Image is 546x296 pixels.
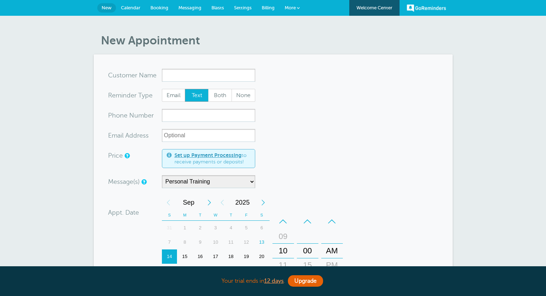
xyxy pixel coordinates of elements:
span: tomer N [120,72,144,78]
div: Friday, September 12 [239,235,254,249]
div: Tuesday, September 23 [192,264,208,278]
div: 12 [239,235,254,249]
th: T [192,210,208,221]
a: New [97,3,116,13]
div: Thursday, September 18 [223,249,239,264]
div: Hours [272,214,294,287]
div: 16 [192,249,208,264]
div: Today, Saturday, September 13 [254,235,270,249]
div: Wednesday, September 24 [208,264,223,278]
div: 24 [208,264,223,278]
span: Settings [234,5,252,10]
div: 09 [275,229,292,244]
span: None [232,89,255,101]
div: Saturday, September 27 [254,264,270,278]
a: Simple templates and custom messages will use the reminder schedule set under Settings > Reminder... [141,180,146,184]
div: Sunday, September 21 [162,264,177,278]
span: Both [209,89,232,101]
th: S [162,210,177,221]
div: Monday, September 22 [177,264,192,278]
th: S [254,210,270,221]
div: Saturday, September 20 [254,249,270,264]
span: ne Nu [120,112,138,119]
div: Sunday, September 7 [162,235,177,249]
h1: New Appointment [101,34,453,47]
div: Next Month [203,195,216,210]
div: Sunday, August 31 [162,221,177,235]
div: Sunday, September 14 [162,249,177,264]
div: Next Year [257,195,270,210]
div: 9 [192,235,208,249]
div: 10 [208,235,223,249]
label: Both [208,89,232,102]
div: Monday, September 15 [177,249,192,264]
label: None [232,89,255,102]
div: Tuesday, September 16 [192,249,208,264]
span: to receive payments or deposits! [174,152,251,165]
div: 31 [162,221,177,235]
div: 6 [254,221,270,235]
div: 00 [299,244,316,258]
div: 11 [223,235,239,249]
a: Set up Payment Processing [174,152,242,158]
div: 17 [208,249,223,264]
div: Saturday, September 6 [254,221,270,235]
div: Previous Year [216,195,229,210]
div: 11 [275,258,292,272]
div: Thursday, September 4 [223,221,239,235]
span: Blasts [211,5,224,10]
div: Wednesday, September 3 [208,221,223,235]
div: Thursday, September 25 [223,264,239,278]
div: 4 [223,221,239,235]
div: Tuesday, September 9 [192,235,208,249]
span: New [102,5,112,10]
iframe: Resource center [517,267,539,289]
div: 14 [162,249,177,264]
div: mber [108,109,162,122]
span: il Add [121,132,137,139]
div: AM [323,244,341,258]
span: Messaging [178,5,201,10]
div: 23 [192,264,208,278]
div: 2 [192,221,208,235]
div: 15 [299,258,316,272]
div: 7 [162,235,177,249]
label: Reminder Type [108,92,153,99]
div: Wednesday, September 10 [208,235,223,249]
span: Pho [108,112,120,119]
div: Friday, September 26 [239,264,254,278]
div: 26 [239,264,254,278]
div: 13 [254,235,270,249]
div: 5 [239,221,254,235]
div: 3 [208,221,223,235]
span: Booking [150,5,168,10]
div: Thursday, September 11 [223,235,239,249]
a: Upgrade [288,275,323,287]
label: Price [108,152,123,159]
div: ame [108,69,162,82]
th: W [208,210,223,221]
a: 12 days [264,278,284,284]
span: 2025 [229,195,257,210]
div: 8 [177,235,192,249]
label: Text [185,89,209,102]
div: Monday, September 1 [177,221,192,235]
th: T [223,210,239,221]
div: 22 [177,264,192,278]
span: Ema [108,132,121,139]
label: Email [162,89,186,102]
input: Optional [162,129,255,142]
span: Cus [108,72,120,78]
span: More [285,5,296,10]
th: F [239,210,254,221]
a: An optional price for the appointment. If you set a price, you can include a payment link in your... [125,153,129,158]
div: 21 [162,264,177,278]
span: Billing [262,5,275,10]
div: 25 [223,264,239,278]
div: Previous Month [162,195,175,210]
div: PM [323,258,341,272]
div: Wednesday, September 17 [208,249,223,264]
span: September [175,195,203,210]
div: Monday, September 8 [177,235,192,249]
